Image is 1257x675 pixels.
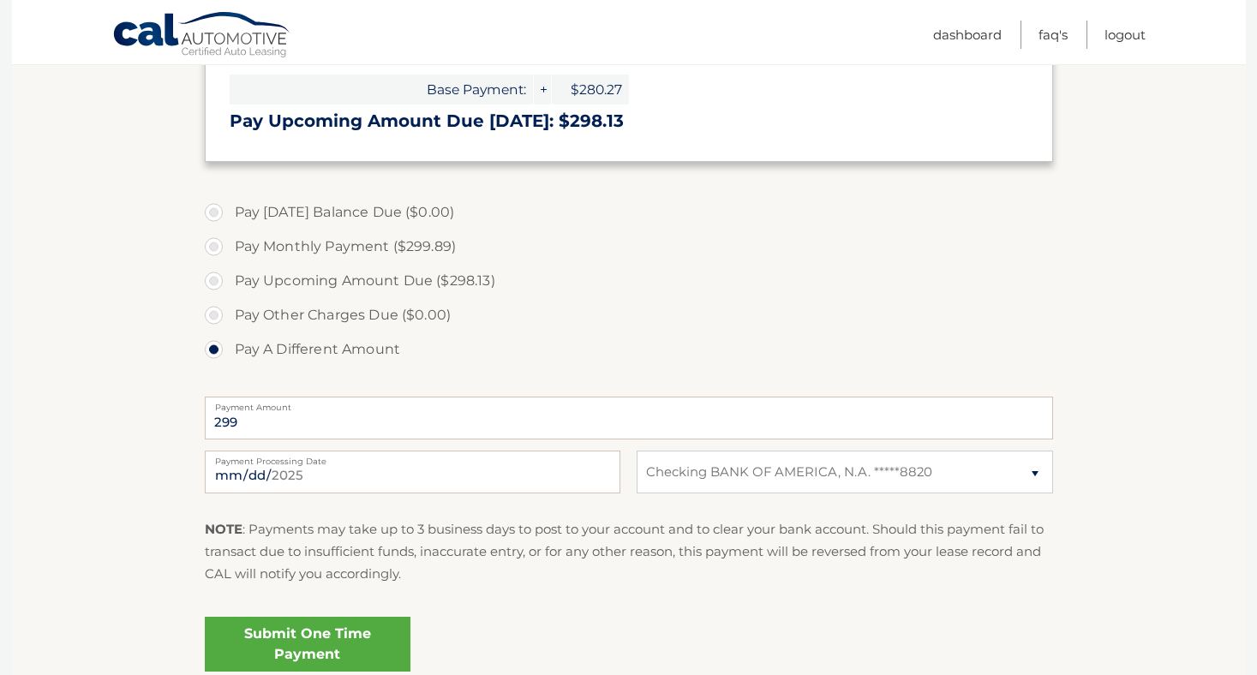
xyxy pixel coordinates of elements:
label: Pay Monthly Payment ($299.89) [205,230,1053,264]
a: Submit One Time Payment [205,617,410,672]
span: $280.27 [552,75,629,105]
label: Pay Upcoming Amount Due ($298.13) [205,264,1053,298]
a: Dashboard [933,21,1002,49]
input: Payment Date [205,451,620,493]
span: Base Payment: [230,75,533,105]
label: Payment Amount [205,397,1053,410]
label: Pay [DATE] Balance Due ($0.00) [205,195,1053,230]
a: Logout [1104,21,1146,49]
span: + [534,75,551,105]
p: : Payments may take up to 3 business days to post to your account and to clear your bank account.... [205,518,1053,586]
label: Payment Processing Date [205,451,620,464]
label: Pay Other Charges Due ($0.00) [205,298,1053,332]
a: FAQ's [1039,21,1068,49]
input: Payment Amount [205,397,1053,439]
h3: Pay Upcoming Amount Due [DATE]: $298.13 [230,111,1028,132]
label: Pay A Different Amount [205,332,1053,367]
strong: NOTE [205,521,242,537]
a: Cal Automotive [112,11,292,61]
